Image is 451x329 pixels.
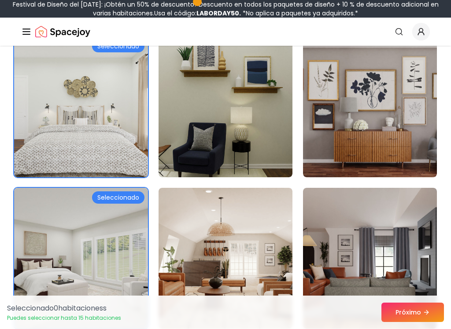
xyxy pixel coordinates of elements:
[303,188,437,329] img: Habitación habitación-15
[381,303,444,322] button: Próximo
[54,303,58,313] font: 0
[7,314,121,322] font: Puedes seleccionar hasta 15 habitaciones
[154,9,196,18] font: Usa el código:
[159,37,292,177] img: Habitación habitación-11
[243,9,358,18] font: *No aplica a paquetes ya adquiridos.*
[21,18,430,46] nav: Global
[58,303,103,313] font: habitaciones
[97,193,139,202] font: Seleccionado
[35,23,90,40] a: Alegría espacial
[14,37,148,177] img: Habitación habitación-10
[103,303,107,313] font: s
[196,9,241,18] font: LABORDAY50.
[396,308,421,317] font: Próximo
[35,23,90,40] img: Logotipo de Spacejoy
[7,303,54,313] font: Seleccionado
[14,188,148,329] img: Habitación habitación-13
[303,37,437,177] img: Habitación habitación-12
[97,42,139,51] font: Seleccionado
[159,188,292,329] img: Habitación habitación-14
